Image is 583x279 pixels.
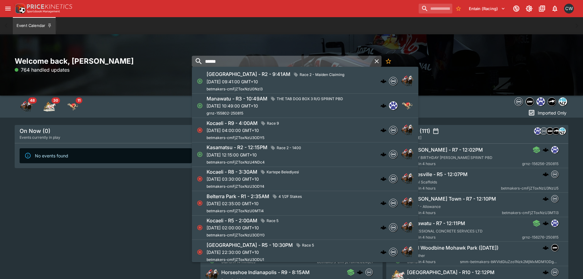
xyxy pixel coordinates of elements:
img: logo-cerberus.svg [543,147,549,153]
div: grnz [534,127,541,135]
div: nztr [552,127,560,135]
img: horse_racing.png [401,197,413,209]
div: betmakers [551,269,559,276]
div: Greyhound Racing [67,100,79,113]
div: grnz [389,101,398,110]
span: 48 [28,97,37,104]
svg: Open [197,103,203,109]
img: betmakers.png [389,175,397,183]
img: samemeetingmulti.png [526,98,534,106]
span: Race 9 [264,120,281,126]
img: betmakers.png [540,128,547,134]
h6: Kocaeli - R9 - 4:00AM [207,120,258,126]
div: samemeetingmulti [525,97,534,106]
img: betmakers.png [389,199,397,207]
div: cerberus [380,176,387,182]
h6: [GEOGRAPHIC_DATA] - R5 - 10:30PM [207,242,293,248]
img: horse_racing [20,100,32,113]
div: betmakers [389,126,398,134]
img: logo-cerberus.svg [357,269,363,275]
span: 30 [51,97,60,104]
p: [DATE] 04:00:00 GMT+10 [207,127,281,134]
button: Clint Wallis [562,2,576,15]
img: Sportsbook Management [27,10,60,13]
div: betmakers [551,171,559,178]
div: grnz [536,97,545,106]
h6: Kocaeli - R5 - 2:00AM [207,217,257,224]
div: cerberus [380,78,387,84]
button: No Bookmarks [383,56,394,67]
div: betmakers [389,248,398,256]
span: Starts in 4 hours [407,210,502,216]
div: betmakers [389,150,398,159]
button: Toggle light/dark mode [524,3,535,14]
div: cerberus [380,224,387,231]
img: logo-cerberus.svg [543,171,549,177]
span: betmakers-cmFjZToxNzU3ODY0 [207,233,265,237]
img: greyhound_racing [67,100,79,113]
div: cerberus [543,196,549,202]
img: betmakers.png [389,150,397,158]
button: Notifications [549,3,560,14]
p: [DATE] 12:15:00 GMT+10 [207,152,304,158]
img: grnz.png [537,98,545,106]
div: betmakers [389,223,398,232]
img: horse_racing.png [401,173,413,185]
img: horse_racing.png [401,246,413,258]
img: grnz.png [551,146,558,153]
span: PROFESSIONAL CONCRETE SERVICES LTD [407,229,483,233]
span: Race 5 [300,242,316,248]
div: betmakers [514,97,523,106]
div: cerberus [380,127,387,133]
img: betmakers.png [389,224,397,232]
h6: Healesville - R5 - 12:07PM [407,171,468,178]
span: HAPPY BIRTHDAY [PERSON_NAME] SPRINT PBD [407,155,492,160]
svg: Closed [197,224,203,231]
button: Select Tenant [465,4,509,13]
img: betmakers.png [515,98,523,106]
div: Clint Wallis [564,4,574,13]
div: hrnz [559,127,566,135]
svg: Closed [197,249,203,255]
span: grnz-155802-250815 [207,111,243,115]
div: betmakers [389,175,398,183]
p: Imported Only [538,110,566,116]
div: cerberus [380,151,387,157]
img: grnz.png [551,220,558,227]
div: Harness Racing [43,100,56,113]
img: logo-cerberus.svg [380,176,387,182]
img: betmakers.png [389,248,397,256]
div: cerberus [543,245,549,251]
span: Starts in 4 hours [407,234,522,240]
p: [DATE] 10:49:00 GMT+10 [207,103,346,109]
h6: [GEOGRAPHIC_DATA] - R2 - 9:41AM [207,71,290,77]
span: betmakers-cmFjZToxNzU3ODY4 [207,184,264,189]
span: betmakers-cmFjZToxNzU3NzU5 [501,185,559,191]
img: logo-cerberus.svg [543,196,549,202]
div: samemeetingmulti [546,127,554,135]
button: Event Calendar [13,17,56,34]
svg: Closed [197,200,203,206]
img: betmakers.png [551,269,558,276]
span: betmakers-cmFjZToxNzU3MTI3 [502,210,559,216]
p: [DATE] 22:30:00 GMT+10 [207,249,316,255]
span: betmakers-cmFjZToxNzU4NDc4 [207,160,265,164]
img: logo-cerberus.svg [380,151,387,157]
div: Event type filters [513,96,568,108]
img: horse_racing.png [401,221,413,234]
div: Horse Racing [20,100,32,113]
span: grnz-156256-250815 [522,161,559,167]
div: cerberus [380,249,387,255]
img: logo-cerberus.svg [543,220,549,226]
img: hrnz.png [559,128,566,134]
img: logo-cerberus.svg [543,245,549,251]
img: betmakers.png [389,77,397,85]
img: hrnz.png [559,98,567,106]
span: Kartepe Beledi̇yesi̇ [264,169,301,175]
img: greyhound_racing.png [401,100,413,112]
img: PriceKinetics Logo [13,2,26,15]
img: logo-cerberus.svg [380,103,387,109]
p: [DATE] 02:00:00 GMT+10 [207,224,281,231]
img: horse_racing.png [401,75,413,87]
h6: Manawatu - R7 - 12:11PM [407,220,465,227]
